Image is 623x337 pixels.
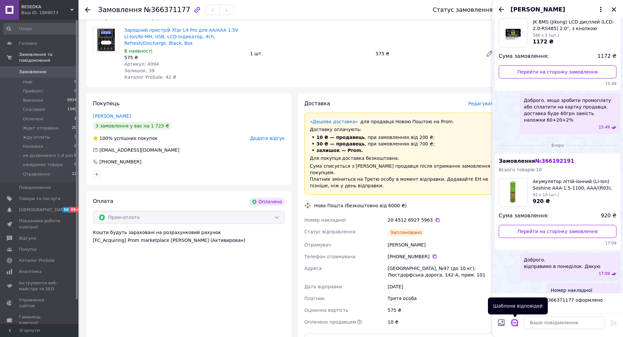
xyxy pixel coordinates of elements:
[524,257,600,270] span: Доброго. відправимо в понеділок. Дякую
[247,49,373,58] div: 1 шт.
[19,196,61,202] span: Товари та послуги
[93,113,131,119] a: [PERSON_NAME]
[70,207,80,212] span: 99+
[511,318,519,327] button: Відкрити шаблони відповідей
[304,296,325,301] span: Платник
[386,281,497,293] div: [DATE]
[317,148,363,153] span: залишок — Prom.
[144,6,190,14] span: №366371177
[93,229,285,244] div: Кошти будуть зараховані на розрахунковий рахунок
[504,178,522,207] img: 3409473603_w100_h100_akkumulyator-litij-ionnyj-li-ion.jpg
[19,41,37,46] span: Головна
[98,6,142,14] span: Замовлення
[388,253,496,260] div: [PHONE_NUMBER]
[499,167,542,172] span: Всього товарів: 10
[99,159,142,165] div: [PHONE_NUMBER]
[124,27,238,46] a: Зарядний пристрій Xtar L4 Pro для AA/AAA 1.5V Li-Ion/Ni-MH, USB, LCD-індикатор, 4ch, Refresh/Disc...
[499,65,616,78] a: Перейти на сторінку замовлення
[3,23,77,35] input: Пошук
[19,235,36,241] span: Відгуки
[74,88,77,94] span: 0
[93,237,285,244] div: [FC_Acquiring] Prom marketplace [PERSON_NAME] (Активирован)
[23,171,50,177] span: Отравленно
[310,155,491,161] div: Для покупця доставка безкоштовна.
[499,53,549,60] span: Сума замовлення:
[23,153,73,159] span: не дозвонился 1-й раз
[304,242,331,247] span: Отримувач
[597,53,616,60] span: 1172 ₴
[533,33,559,38] span: 586 x 2 (шт.)
[23,88,43,94] span: Прийняті
[511,5,565,14] span: [PERSON_NAME]
[99,147,180,153] span: [EMAIL_ADDRESS][DOMAIN_NAME]
[310,119,358,124] a: «Дешева доставка»
[19,185,51,191] span: Повідомлення
[313,202,408,209] div: Нова Пошта (безкоштовно від 6000 ₴)
[23,107,45,112] span: Скасовані
[304,254,355,259] span: Телефон отримувача
[386,316,497,328] div: 10 ₴
[19,69,46,75] span: Замовлення
[601,212,616,220] span: 920 ₴
[19,207,67,213] span: [DEMOGRAPHIC_DATA]
[85,7,90,13] div: Повернутися назад
[533,19,616,32] span: JK BMS (Jikong) LCD дисплей (LCD-2.0-RS485) 2.0", з кнопкою активації (JKBMS)
[74,79,77,85] span: 0
[317,135,365,140] span: 10 ₴ — продавець
[495,142,620,148] div: 11.10.2025
[124,61,159,67] span: Артикул: 4994
[19,52,78,63] span: Замовлення та повідомлення
[386,262,497,281] div: [GEOGRAPHIC_DATA], №97 (до 10 кг): Люстдорфська дорога, 142-А, прим. 101
[304,266,322,271] span: Адреса
[23,134,50,140] span: жду оплаты
[499,225,616,238] a: Перейти на сторінку замовлення
[23,116,43,122] span: Оплачені
[499,158,574,164] span: Замовлення
[93,135,158,142] div: успішних покупок
[310,118,491,125] div: для продавця Новою Поштою на Prom.
[499,19,527,47] img: 5213991362_w100_h100_jk-bms-jikong.jpg
[74,162,77,168] span: 0
[317,141,365,146] span: 30 ₴ — продавець
[512,297,619,303] span: Замовлення №366371177 оформлено
[598,271,610,277] span: 17:09 11.10.2025
[386,293,497,304] div: Третя особа
[124,75,176,80] span: Каталог ProSale: 42 ₴
[72,125,77,131] span: 20
[304,319,356,325] span: Оплачено продавцем
[388,228,424,236] div: Заплановано
[310,141,491,147] li: , при замовленнях від 700 ₴;
[124,68,154,73] span: Залишок: 39
[549,143,566,148] span: Вчора
[533,193,559,197] span: 92 x 10 (шт.)
[19,269,42,275] span: Аналітика
[497,6,505,13] button: Назад
[19,297,61,309] span: Управління сайтом
[304,217,346,223] span: Номер накладної
[388,217,496,223] div: 20 4512 6927 5963
[310,163,491,189] div: Сума списується з [PERSON_NAME] продавця після отримання замовлення покупцем. Платник зміниться н...
[386,304,497,316] div: 575 ₴
[483,47,496,60] a: Редагувати
[19,280,61,292] span: Інструменти веб-майстра та SEO
[72,171,77,177] span: 12
[310,126,491,133] div: Доставку оплачують:
[535,158,574,164] span: № 366192191
[67,97,77,103] span: 8924
[99,136,112,141] span: 100%
[524,97,616,123] span: Доброго. якщо зробити промоплату або сплатити на картку продавця. доставка буде 60грн замість нал...
[23,79,32,85] span: Нові
[304,100,330,107] span: Доставка
[93,100,120,107] span: Покупець
[62,207,70,212] span: 50
[124,54,245,61] div: 575 ₴
[499,212,549,220] span: Сума замовлення:
[598,125,610,130] span: 15:49 19.10.2024
[74,116,77,122] span: 1
[21,4,70,10] span: BESEDKA
[67,107,77,112] span: 1340
[488,297,548,314] div: Шаблони відповідей
[468,101,496,106] span: Редагувати
[19,218,61,230] span: Показники роботи компанії
[304,284,342,289] span: Дата відправки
